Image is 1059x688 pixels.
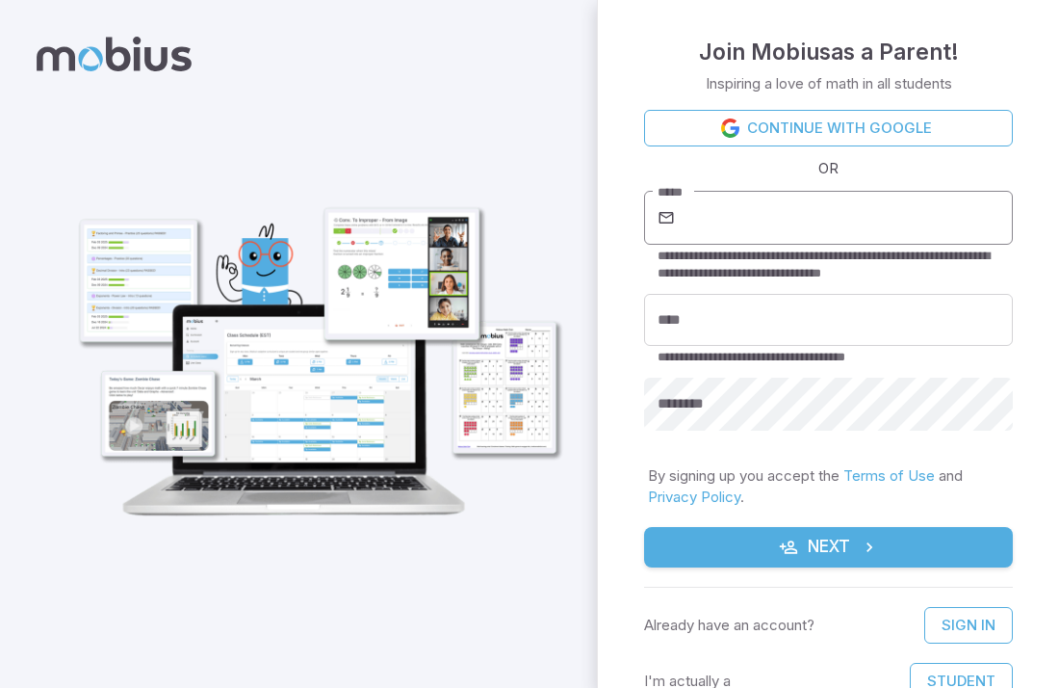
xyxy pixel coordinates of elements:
[648,465,1009,508] p: By signing up you accept the and .
[706,73,952,94] p: Inspiring a love of math in all students
[644,527,1013,568] button: Next
[648,488,740,506] a: Privacy Policy
[924,607,1013,644] a: Sign In
[814,158,843,179] span: OR
[644,615,814,636] p: Already have an account?
[699,35,959,69] h4: Join Mobius as a Parent !
[644,110,1013,146] a: Continue with Google
[843,466,935,485] a: Terms of Use
[54,150,574,532] img: parent_1-illustration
